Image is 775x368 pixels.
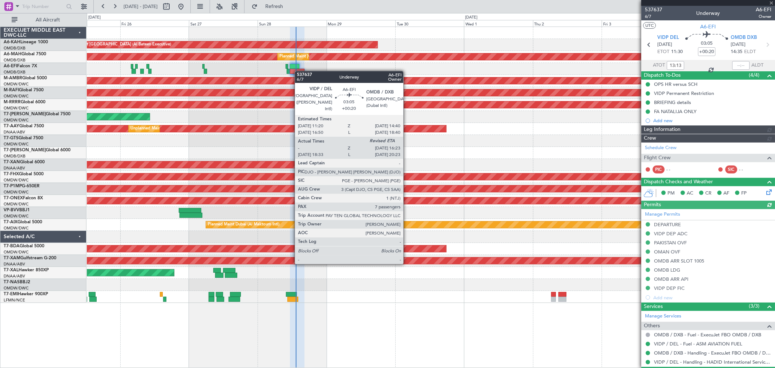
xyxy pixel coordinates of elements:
[4,261,25,267] a: DNAA/ABV
[208,219,279,230] div: Planned Maint Dubai (Al Maktoum Intl)
[643,22,656,29] button: UTC
[4,160,20,164] span: T7-XAN
[4,196,23,200] span: T7-ONEX
[731,41,746,48] span: [DATE]
[4,45,25,51] a: OMDB/DXB
[4,64,37,68] a: A6-EFIFalcon 7X
[337,99,408,110] div: Planned Maint Dubai (Al Maktoum Intl)
[4,184,40,188] a: T7-P1MPG-650ER
[4,172,44,176] a: T7-FHXGlobal 5000
[756,13,771,20] span: Owner
[4,172,19,176] span: T7-FHX
[654,108,697,115] div: FA NATALIJA ONLY
[4,148,70,152] a: T7-[PERSON_NAME]Global 6000
[4,76,22,80] span: M-AMBR
[259,4,290,9] span: Refresh
[124,3,158,10] span: [DATE] - [DATE]
[4,52,21,56] span: A6-MAH
[248,1,292,12] button: Refresh
[744,48,756,56] span: ELDT
[533,20,602,27] div: Thu 2
[644,322,660,330] span: Others
[645,313,681,320] a: Manage Services
[687,190,693,197] span: AC
[654,359,771,365] a: VIDP / DEL - Handling - HADID International Services, FZE
[657,48,669,56] span: ETOT
[4,268,49,272] a: T7-XALHawker 850XP
[4,208,19,212] span: VP-BVV
[667,190,675,197] span: PM
[731,48,742,56] span: 14:35
[120,20,189,27] div: Fri 26
[644,71,681,80] span: Dispatch To-Dos
[731,34,757,41] span: OMDB DXB
[756,6,771,13] span: A6-EFI
[4,220,17,224] span: T7-AIX
[4,112,46,116] span: T7-[PERSON_NAME]
[465,15,477,21] div: [DATE]
[4,40,48,44] a: A6-KAHLineage 1000
[4,124,19,128] span: T7-AAY
[189,20,258,27] div: Sat 27
[4,292,18,296] span: T7-EMI
[4,244,44,248] a: T7-BDAGlobal 5000
[4,136,19,140] span: T7-GTS
[88,15,101,21] div: [DATE]
[4,273,25,279] a: DNAA/ABV
[22,1,64,12] input: Trip Number
[4,136,43,140] a: T7-GTSGlobal 7500
[653,62,665,69] span: ATOT
[4,93,29,99] a: OMDW/DWC
[4,76,47,80] a: M-AMBRGlobal 5000
[4,165,25,171] a: DNAA/ABV
[749,71,759,79] span: (4/4)
[644,303,663,311] span: Services
[697,10,720,17] div: Underway
[130,123,238,134] div: Unplanned Maint [GEOGRAPHIC_DATA] (Al Maktoum Intl)
[258,20,326,27] div: Sun 28
[4,112,70,116] a: T7-[PERSON_NAME]Global 7500
[653,117,771,124] div: Add new
[327,20,395,27] div: Mon 29
[4,256,20,260] span: T7-XAM
[4,100,45,104] a: M-RRRRGlobal 6000
[654,81,698,87] div: OPS HR versus SCH
[4,184,22,188] span: T7-P1MP
[4,213,29,219] a: OMDW/DWC
[4,52,46,56] a: A6-MAHGlobal 7500
[464,20,533,27] div: Wed 1
[645,6,662,13] span: 537637
[4,148,46,152] span: T7-[PERSON_NAME]
[4,81,29,87] a: OMDW/DWC
[4,285,29,291] a: OMDW/DWC
[671,48,683,56] span: 11:30
[749,302,759,310] span: (3/3)
[340,111,411,122] div: Planned Maint Dubai (Al Maktoum Intl)
[4,208,30,212] a: VP-BVVBBJ1
[4,141,29,147] a: OMDW/DWC
[4,189,29,195] a: OMDW/DWC
[654,341,742,347] a: VIDP / DEL - Fuel - ASM AVIATION FUEL
[701,23,716,31] span: A6-EFI
[4,100,21,104] span: M-RRRR
[723,190,729,197] span: AF
[4,88,19,92] span: M-RAFI
[4,153,25,159] a: OMDB/DXB
[4,244,20,248] span: T7-BDA
[654,99,691,105] div: BRIEFING details
[602,20,670,27] div: Fri 3
[4,177,29,183] a: OMDW/DWC
[4,129,25,135] a: DNAA/ABV
[751,62,763,69] span: ALDT
[701,40,713,47] span: 03:05
[4,57,25,63] a: OMDB/DXB
[4,220,42,224] a: T7-AIXGlobal 5000
[395,20,464,27] div: Tue 30
[4,249,29,255] a: OMDW/DWC
[654,90,714,96] div: VIDP Permanent Restriction
[4,64,17,68] span: A6-EFI
[4,280,30,284] a: T7-NASBBJ2
[4,88,44,92] a: M-RAFIGlobal 7500
[4,69,25,75] a: OMDB/DXB
[705,190,711,197] span: CR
